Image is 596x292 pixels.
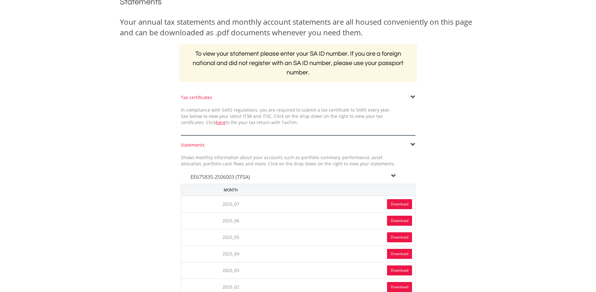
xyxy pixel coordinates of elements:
td: 2025_06 [181,212,281,229]
a: Download [387,282,412,292]
div: Shows monthly information about your accounts such as portfolio summary, performance, asset alloc... [176,154,400,167]
a: Download [387,265,412,275]
a: Download [387,199,412,209]
a: Download [387,216,412,226]
td: 2025_04 [181,245,281,262]
a: Download [387,249,412,259]
td: 2025_05 [181,229,281,245]
div: Tax certificates [181,94,415,101]
a: here [216,119,226,125]
h2: To view your statement please enter your SA ID number. If you are a foreign national and did not ... [179,44,417,82]
div: Your annual tax statements and monthly account statements are all housed conveniently on this pag... [120,17,476,38]
div: Statements [181,142,415,148]
span: Click to file your tax return with TaxTim. [206,119,298,125]
a: Download [387,232,412,242]
td: 2025_07 [181,196,281,212]
td: 2025_03 [181,262,281,279]
span: EE675835-2506003 (TFSA) [191,174,250,180]
span: In compliance with SARS regulations, you are required to submit a tax certificate to SARS every y... [181,107,391,125]
th: Month [181,184,281,196]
